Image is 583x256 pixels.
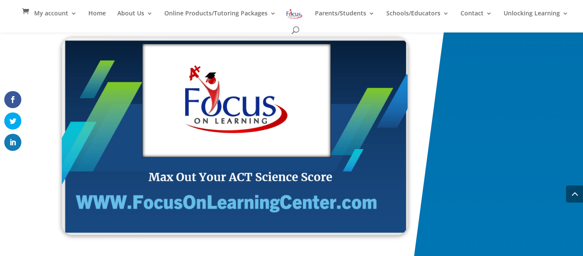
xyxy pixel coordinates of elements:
img: Science Jumpstart Screenshot TPS [62,38,408,235]
a: My account [34,10,77,25]
a: Digital ACT Prep English/Reading Workbook [62,227,408,237]
a: About Us [117,10,153,25]
a: Unlocking Learning [504,10,568,25]
a: Contact [461,10,492,25]
a: Parents/Students [315,10,375,25]
a: Online Products/Tutoring Packages [164,10,276,25]
img: Focus on Learning [286,8,303,20]
a: Home [88,10,106,25]
a: Schools/Educators [386,10,449,25]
